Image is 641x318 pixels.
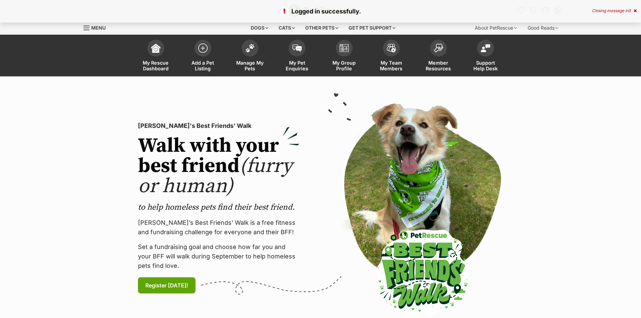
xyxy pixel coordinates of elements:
img: pet-enquiries-icon-7e3ad2cf08bfb03b45e93fb7055b45f3efa6380592205ae92323e6603595dc1f.svg [292,44,302,52]
a: Manage My Pets [226,36,274,76]
img: team-members-icon-5396bd8760b3fe7c0b43da4ab00e1e3bb1a5d9ba89233759b79545d2d3fc5d0d.svg [387,44,396,52]
a: Register [DATE]! [138,277,195,293]
div: Get pet support [344,21,400,35]
span: My Group Profile [329,60,359,71]
span: (furry or human) [138,153,292,199]
span: My Rescue Dashboard [141,60,171,71]
h2: Walk with your best friend [138,136,299,197]
div: Dogs [246,21,273,35]
img: group-profile-icon-3fa3cf56718a62981997c0bc7e787c4b2cf8bcc04b72c1350f741eb67cf2f40e.svg [340,44,349,52]
img: help-desk-icon-fdf02630f3aa405de69fd3d07c3f3aa587a6932b1a1747fa1d2bba05be0121f9.svg [481,44,490,52]
a: My Rescue Dashboard [132,36,179,76]
p: Set a fundraising goal and choose how far you and your BFF will walk during September to help hom... [138,242,299,271]
a: Add a Pet Listing [179,36,226,76]
img: manage-my-pets-icon-02211641906a0b7f246fdf0571729dbe1e7629f14944591b6c1af311fb30b64b.svg [245,44,255,52]
span: Add a Pet Listing [188,60,218,71]
div: Other pets [300,21,343,35]
a: Support Help Desk [462,36,509,76]
div: Good Reads [523,21,563,35]
span: Manage My Pets [235,60,265,71]
span: Register [DATE]! [145,281,188,289]
img: member-resources-icon-8e73f808a243e03378d46382f2149f9095a855e16c252ad45f914b54edf8863c.svg [434,43,443,52]
span: Menu [91,25,106,31]
a: My Group Profile [321,36,368,76]
img: dashboard-icon-eb2f2d2d3e046f16d808141f083e7271f6b2e854fb5c12c21221c1fb7104beca.svg [151,43,161,53]
p: to help homeless pets find their best friend. [138,202,299,213]
p: [PERSON_NAME]’s Best Friends' Walk is a free fitness and fundraising challenge for everyone and t... [138,218,299,237]
img: add-pet-listing-icon-0afa8454b4691262ce3f59096e99ab1cd57d4a30225e0717b998d2c9b9846f56.svg [198,43,208,53]
a: Menu [83,21,110,33]
div: About PetRescue [470,21,522,35]
p: [PERSON_NAME]'s Best Friends' Walk [138,121,299,131]
span: My Team Members [376,60,406,71]
div: Cats [274,21,299,35]
a: My Team Members [368,36,415,76]
span: Member Resources [423,60,454,71]
span: My Pet Enquiries [282,60,312,71]
span: Support Help Desk [470,60,501,71]
a: Member Resources [415,36,462,76]
a: My Pet Enquiries [274,36,321,76]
